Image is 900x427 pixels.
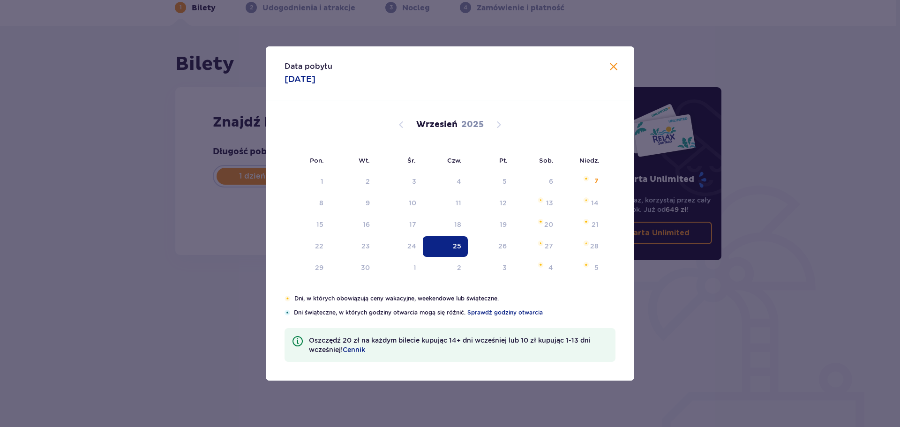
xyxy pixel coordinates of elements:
[366,198,370,208] div: 9
[513,215,560,235] td: sobota, 20 września 2025
[330,172,376,192] td: Not available. wtorek, 2 września 2025
[285,215,330,235] td: poniedziałek, 15 września 2025
[376,172,423,192] td: Not available. środa, 3 września 2025
[544,220,553,229] div: 20
[560,193,605,214] td: niedziela, 14 września 2025
[330,193,376,214] td: wtorek, 9 września 2025
[461,119,484,130] p: 2025
[579,157,600,164] small: Niedz.
[499,157,508,164] small: Pt.
[500,220,507,229] div: 19
[513,172,560,192] td: Not available. sobota, 6 września 2025
[361,241,370,251] div: 23
[266,100,634,294] div: Calendar
[376,193,423,214] td: środa, 10 września 2025
[366,177,370,186] div: 2
[454,220,461,229] div: 18
[546,198,553,208] div: 13
[545,241,553,251] div: 27
[423,172,468,192] td: Not available. czwartek, 4 września 2025
[500,198,507,208] div: 12
[423,215,468,235] td: czwartek, 18 września 2025
[498,241,507,251] div: 26
[316,220,323,229] div: 15
[319,198,323,208] div: 8
[285,172,330,192] td: Not available. poniedziałek, 1 września 2025
[457,177,461,186] div: 4
[456,198,461,208] div: 11
[502,177,507,186] div: 5
[453,241,461,251] div: 25
[321,177,323,186] div: 1
[376,215,423,235] td: środa, 17 września 2025
[468,193,513,214] td: piątek, 12 września 2025
[560,172,605,192] td: niedziela, 7 września 2025
[423,193,468,214] td: czwartek, 11 września 2025
[407,241,416,251] div: 24
[359,157,370,164] small: Wt.
[513,193,560,214] td: sobota, 13 września 2025
[513,236,560,257] td: sobota, 27 września 2025
[549,177,553,186] div: 6
[468,236,513,257] td: piątek, 26 września 2025
[376,236,423,257] td: środa, 24 września 2025
[407,157,416,164] small: Śr.
[315,241,323,251] div: 22
[468,172,513,192] td: Not available. piątek, 5 września 2025
[416,119,457,130] p: Wrzesień
[330,236,376,257] td: wtorek, 23 września 2025
[539,157,554,164] small: Sob.
[409,220,416,229] div: 17
[330,215,376,235] td: wtorek, 16 września 2025
[468,215,513,235] td: piątek, 19 września 2025
[412,177,416,186] div: 3
[285,236,330,257] td: poniedziałek, 22 września 2025
[447,157,462,164] small: Czw.
[560,215,605,235] td: niedziela, 21 września 2025
[560,236,605,257] td: niedziela, 28 września 2025
[310,157,324,164] small: Pon.
[363,220,370,229] div: 16
[423,236,468,257] td: Selected. czwartek, 25 września 2025
[409,198,416,208] div: 10
[285,193,330,214] td: poniedziałek, 8 września 2025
